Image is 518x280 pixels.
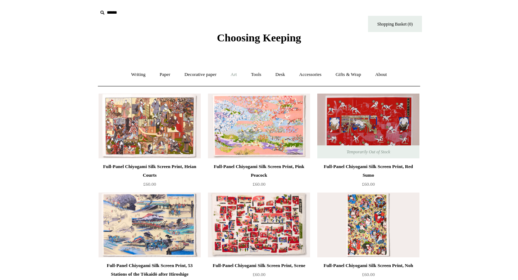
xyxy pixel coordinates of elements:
div: Full-Panel Chiyogami Silk Screen Print, 53 Stations of the Tōkaidō after Hiroshige [100,261,199,279]
a: Full-Panel Chiyogami Silk Screen Print, Red Sumo £60.00 [317,162,419,192]
a: Art [224,65,243,84]
a: Paper [153,65,177,84]
span: £60.00 [362,181,375,187]
span: Choosing Keeping [217,32,301,44]
a: Full-Panel Chiyogami Silk Screen Print, Pink Peacock £60.00 [208,162,310,192]
span: £60.00 [253,181,265,187]
div: Full-Panel Chiyogami Silk Screen Print, Scene [210,261,308,270]
a: Tools [245,65,268,84]
a: Shopping Basket (0) [368,16,422,32]
a: Writing [125,65,152,84]
span: Temporarily Out of Stock [339,145,397,158]
span: £60.00 [143,181,156,187]
a: Full-Panel Chiyogami Silk Screen Print, Noh Full-Panel Chiyogami Silk Screen Print, Noh [317,193,419,257]
a: Desk [269,65,292,84]
img: Full-Panel Chiyogami Silk Screen Print, Scene [208,193,310,257]
a: About [369,65,394,84]
div: Full-Panel Chiyogami Silk Screen Print, Heian Courts [100,162,199,180]
a: Full-Panel Chiyogami Silk Screen Print, Red Sumo Full-Panel Chiyogami Silk Screen Print, Red Sumo... [317,94,419,158]
span: £60.00 [253,272,265,277]
img: Full-Panel Chiyogami Silk Screen Print, Red Sumo [317,94,419,158]
div: Full-Panel Chiyogami Silk Screen Print, Noh [319,261,418,270]
span: £60.00 [362,272,375,277]
img: Full-Panel Chiyogami Silk Screen Print, 53 Stations of the Tōkaidō after Hiroshige [99,193,201,257]
a: Accessories [293,65,328,84]
a: Full-Panel Chiyogami Silk Screen Print, Scene Full-Panel Chiyogami Silk Screen Print, Scene [208,193,310,257]
img: Full-Panel Chiyogami Silk Screen Print, Noh [317,193,419,257]
div: Full-Panel Chiyogami Silk Screen Print, Pink Peacock [210,162,308,180]
div: Full-Panel Chiyogami Silk Screen Print, Red Sumo [319,162,418,180]
a: Full-Panel Chiyogami Silk Screen Print, 53 Stations of the Tōkaidō after Hiroshige Full-Panel Chi... [99,193,201,257]
a: Full-Panel Chiyogami Silk Screen Print, Heian Courts £60.00 [99,162,201,192]
img: Full-Panel Chiyogami Silk Screen Print, Heian Courts [99,94,201,158]
a: Full-Panel Chiyogami Silk Screen Print, Heian Courts Full-Panel Chiyogami Silk Screen Print, Heia... [99,94,201,158]
a: Decorative paper [178,65,223,84]
a: Gifts & Wrap [329,65,368,84]
a: Full-Panel Chiyogami Silk Screen Print, Pink Peacock Full-Panel Chiyogami Silk Screen Print, Pink... [208,94,310,158]
img: Full-Panel Chiyogami Silk Screen Print, Pink Peacock [208,94,310,158]
a: Choosing Keeping [217,37,301,42]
